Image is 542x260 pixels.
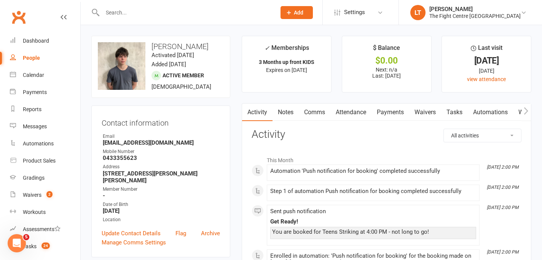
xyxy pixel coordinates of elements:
[175,229,186,238] a: Flag
[410,5,426,20] div: LT
[102,116,220,127] h3: Contact information
[41,242,50,249] span: 24
[100,7,271,18] input: Search...
[10,221,80,238] a: Assessments
[429,13,521,19] div: The Fight Centre [GEOGRAPHIC_DATA]
[467,76,506,82] a: view attendance
[487,249,518,255] i: [DATE] 2:00 PM
[10,187,80,204] a: Waivers 2
[471,43,502,57] div: Last visit
[103,139,220,146] strong: [EMAIL_ADDRESS][DOMAIN_NAME]
[98,42,145,90] img: image1751872894.png
[46,191,53,198] span: 2
[23,209,46,215] div: Workouts
[23,89,47,95] div: Payments
[103,186,220,193] div: Member Number
[10,118,80,135] a: Messages
[270,168,476,174] div: Automation 'Push notification for booking' completed successfully
[487,205,518,210] i: [DATE] 2:00 PM
[102,238,166,247] a: Manage Comms Settings
[10,101,80,118] a: Reports
[349,67,424,79] p: Next: n/a Last: [DATE]
[349,57,424,65] div: $0.00
[23,106,41,112] div: Reports
[272,229,474,235] div: You are booked for Teens Striking at 4:00 PM - not long to go!
[266,67,307,73] span: Expires on [DATE]
[10,49,80,67] a: People
[103,201,220,208] div: Date of Birth
[23,175,45,181] div: Gradings
[265,45,269,52] i: ✓
[103,148,220,155] div: Mobile Number
[10,238,80,255] a: Tasks 24
[273,104,299,121] a: Notes
[487,185,518,190] i: [DATE] 2:00 PM
[449,67,524,75] div: [DATE]
[201,229,220,238] a: Archive
[10,204,80,221] a: Workouts
[270,219,476,225] div: Get Ready!
[98,42,224,51] h3: [PERSON_NAME]
[23,158,56,164] div: Product Sales
[163,72,204,78] span: Active member
[299,104,330,121] a: Comms
[23,55,40,61] div: People
[441,104,468,121] a: Tasks
[270,188,476,195] div: Step 1 of automation Push notification for booking completed successfully
[103,170,220,184] strong: [STREET_ADDRESS][PERSON_NAME][PERSON_NAME]
[409,104,441,121] a: Waivers
[10,135,80,152] a: Automations
[344,4,365,21] span: Settings
[151,52,194,59] time: Activated [DATE]
[102,229,161,238] a: Update Contact Details
[265,43,309,57] div: Memberships
[23,72,44,78] div: Calendar
[294,10,303,16] span: Add
[468,104,513,121] a: Automations
[23,140,54,147] div: Automations
[8,234,26,252] iframe: Intercom live chat
[373,43,400,57] div: $ Balance
[371,104,409,121] a: Payments
[252,152,521,164] li: This Month
[103,216,220,223] div: Location
[103,192,220,199] strong: -
[151,83,211,90] span: [DEMOGRAPHIC_DATA]
[281,6,313,19] button: Add
[242,104,273,121] a: Activity
[429,6,521,13] div: [PERSON_NAME]
[252,129,521,140] h3: Activity
[23,123,47,129] div: Messages
[10,152,80,169] a: Product Sales
[103,155,220,161] strong: 0433355623
[23,192,41,198] div: Waivers
[330,104,371,121] a: Attendance
[23,226,61,232] div: Assessments
[23,234,29,240] span: 5
[270,208,326,215] span: Sent push notification
[10,32,80,49] a: Dashboard
[151,61,186,68] time: Added [DATE]
[10,169,80,187] a: Gradings
[103,163,220,171] div: Address
[487,164,518,170] i: [DATE] 2:00 PM
[259,59,314,65] strong: 3 Months up front KIDS
[10,67,80,84] a: Calendar
[9,8,28,27] a: Clubworx
[103,207,220,214] strong: [DATE]
[449,57,524,65] div: [DATE]
[10,84,80,101] a: Payments
[23,243,37,249] div: Tasks
[103,133,220,140] div: Email
[23,38,49,44] div: Dashboard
